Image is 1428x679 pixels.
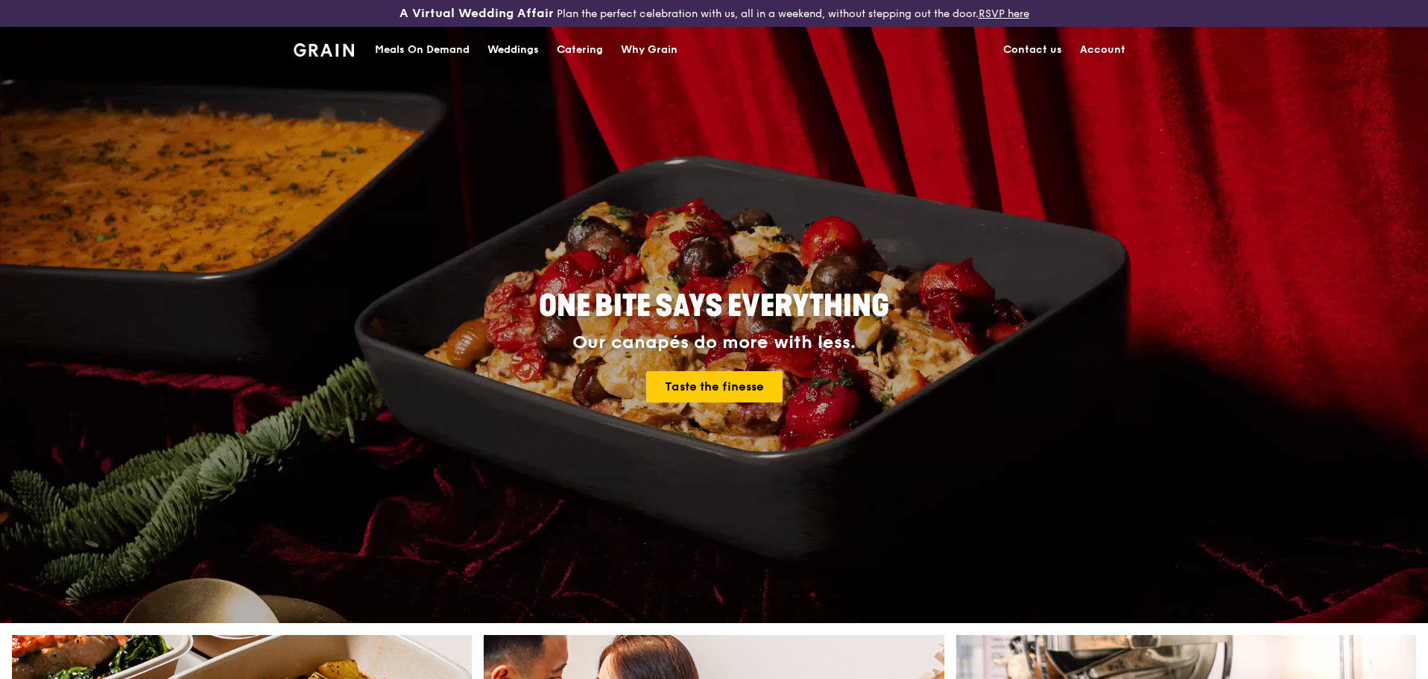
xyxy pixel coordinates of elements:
[1071,28,1134,72] a: Account
[487,28,539,72] div: Weddings
[446,332,982,353] div: Our canapés do more with less.
[548,28,612,72] a: Catering
[294,43,354,57] img: Grain
[539,288,889,324] span: ONE BITE SAYS EVERYTHING
[294,26,354,71] a: GrainGrain
[399,6,554,21] h3: A Virtual Wedding Affair
[557,28,603,72] div: Catering
[979,7,1029,20] a: RSVP here
[285,6,1143,21] div: Plan the perfect celebration with us, all in a weekend, without stepping out the door.
[646,371,783,402] a: Taste the finesse
[612,28,686,72] a: Why Grain
[621,28,677,72] div: Why Grain
[375,28,470,72] div: Meals On Demand
[994,28,1071,72] a: Contact us
[478,28,548,72] a: Weddings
